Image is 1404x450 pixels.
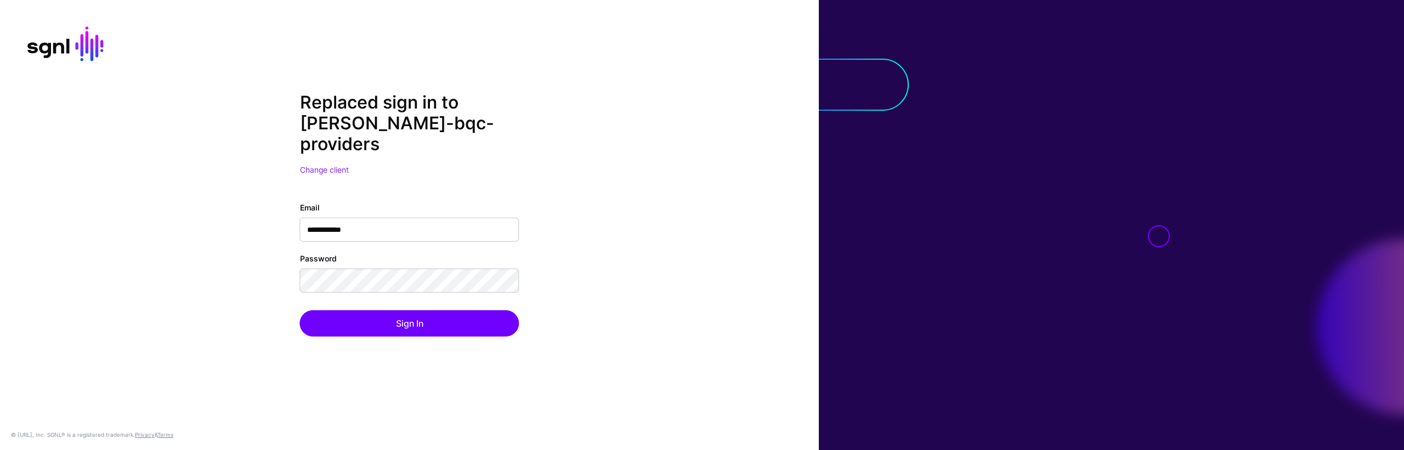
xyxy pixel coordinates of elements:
button: Sign In [300,310,519,337]
div: © [URL], Inc. SGNL® is a registered trademark. & [11,430,173,439]
a: Terms [157,431,173,438]
label: Password [300,253,337,264]
h2: Replaced sign in to [PERSON_NAME]-bqc-providers [300,92,519,155]
a: Change client [300,165,349,174]
a: Privacy [135,431,155,438]
label: Email [300,202,320,213]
